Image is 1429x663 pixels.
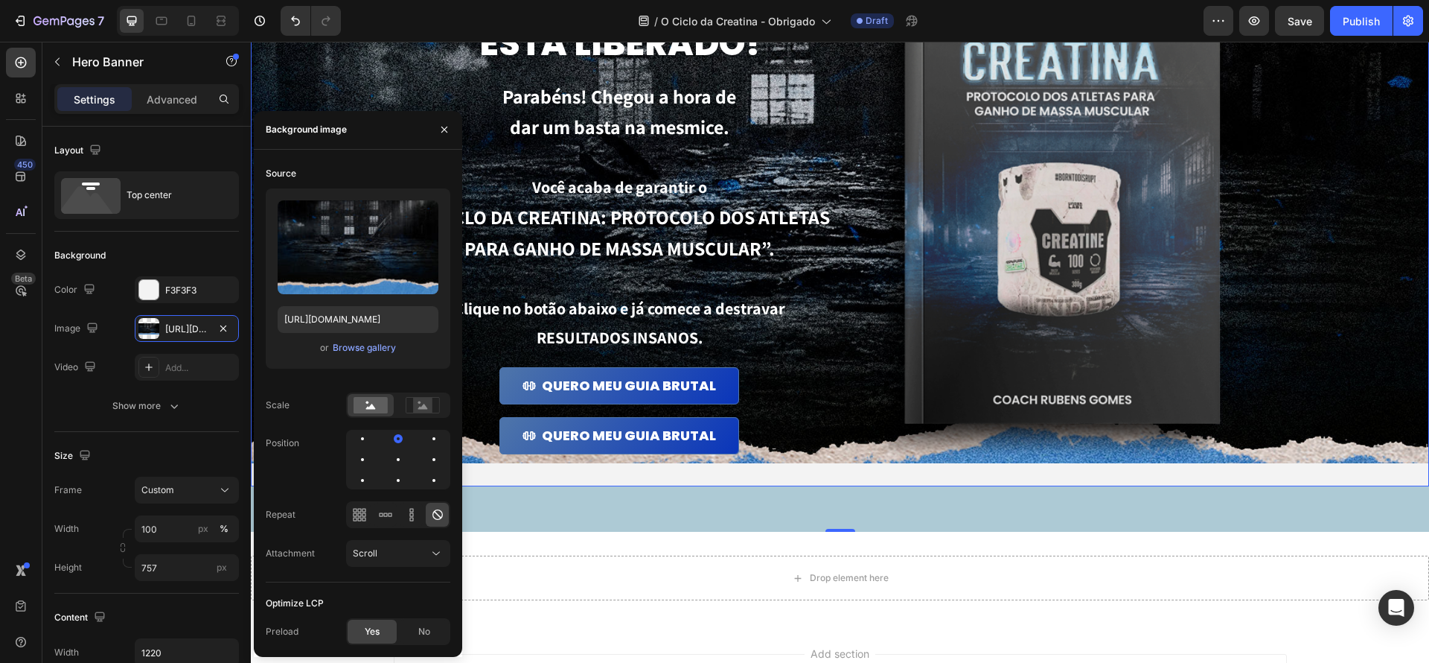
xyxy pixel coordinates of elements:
span: No [418,625,430,638]
div: Scale [266,399,290,412]
button: px [215,520,233,538]
div: Drop element here [559,530,638,542]
div: Undo/Redo [281,6,341,36]
div: Show more [112,399,182,413]
div: Image [54,319,101,339]
label: Height [54,561,82,574]
input: px% [135,516,239,542]
div: Add... [165,361,235,375]
span: px [217,562,227,573]
div: Repeat [266,508,295,521]
p: Hero Banner [72,53,199,71]
p: Advanced [147,92,197,107]
span: Yes [365,625,380,638]
div: [URL][DOMAIN_NAME] [165,323,208,336]
div: Source [266,167,296,180]
div: Top center [127,178,217,212]
button: Show more [54,393,239,419]
div: Video [54,358,99,378]
span: dar um basta na mesmice. [259,72,479,98]
span: / [654,13,658,29]
span: or [320,339,329,357]
div: Attachment [266,547,315,560]
div: Background image [266,123,347,136]
p: 7 [97,12,104,30]
div: Beta [11,273,36,285]
iframe: Design area [251,42,1429,663]
div: Optimize LCP [266,597,324,610]
div: Background [54,249,106,262]
div: Layout [54,141,104,161]
div: Width [54,646,79,659]
div: F3F3F3 [165,284,235,297]
span: Add section [554,604,624,620]
div: Preload [266,625,298,638]
span: O Ciclo da Creatina - Obrigado [661,13,815,29]
button: Publish [1330,6,1393,36]
input: px [135,554,239,581]
span: Parabéns! Chegou a hora de [252,42,485,67]
div: Position [266,437,299,450]
a: QUERO MEU GUIA BRUTAL [249,375,488,413]
label: Width [54,522,79,536]
div: Content [54,608,109,628]
img: preview-image [278,200,438,294]
p: QUERO MEU GUIA BRUTAL [291,383,465,405]
div: % [220,522,228,536]
div: Publish [1343,13,1380,29]
div: Browse gallery [333,341,396,355]
button: Browse gallery [332,340,397,355]
label: Frame [54,483,82,497]
span: “O CICLO DA CREATINA: PROTOCOLO DOS ATLETAS PARA GANHO DE MASSA MUSCULAR”. [158,162,579,219]
p: Você acaba de garantir o [156,131,582,161]
button: Save [1275,6,1324,36]
div: Open Intercom Messenger [1378,590,1414,626]
input: https://example.com/image.jpg [278,306,438,333]
button: Scroll [346,540,450,567]
button: 7 [6,6,111,36]
span: Custom [141,483,174,497]
p: Settings [74,92,115,107]
div: 450 [14,159,36,171]
button: % [194,520,212,538]
button: Custom [135,477,239,504]
a: QUERO MEU GUIA BRUTAL [249,326,488,363]
span: Save [1288,15,1312,28]
p: QUERO MEU GUIA BRUTAL [291,333,465,355]
div: Color [54,280,98,300]
span: Scroll [353,548,377,559]
span: Draft [866,14,888,28]
div: px [198,522,208,536]
p: Clique no botão abaixo e já comece a destravar RESULTADOS INSANOS. [156,253,582,311]
div: Size [54,446,94,466]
